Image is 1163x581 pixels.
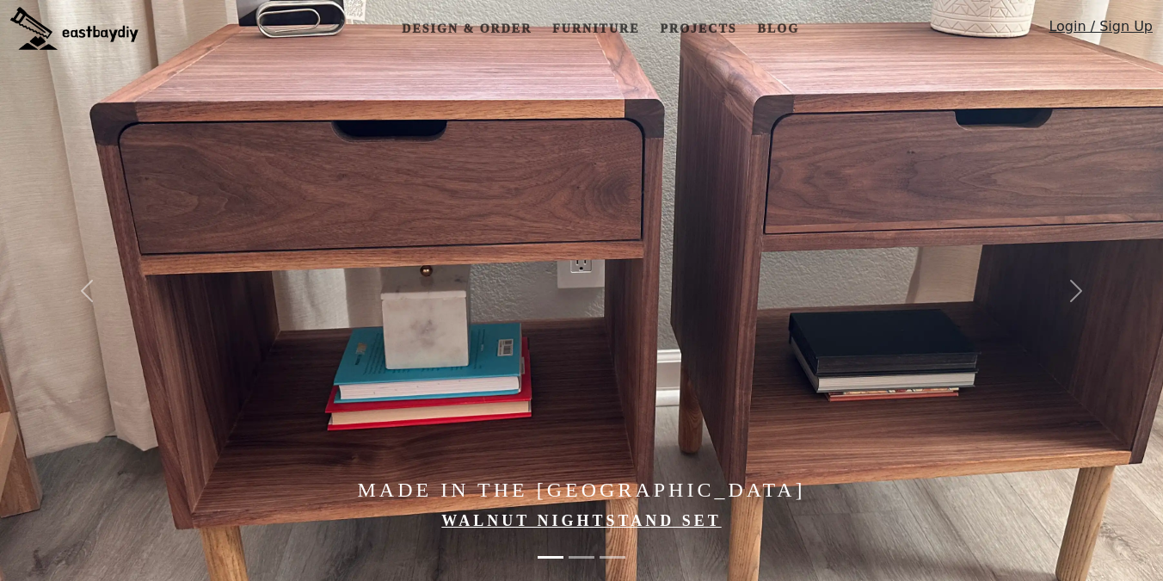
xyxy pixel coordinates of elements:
[1049,16,1153,45] a: Login / Sign Up
[569,547,594,567] button: Minimal Lines, Warm Walnut Grain, and Handwoven Cane Doors
[538,547,563,567] button: Made in the Bay Area
[751,13,806,45] a: Blog
[545,13,646,45] a: Furniture
[10,7,138,50] img: eastbaydiy
[600,547,625,567] button: Elevate Your Home with Handcrafted Japanese-Style Furniture
[395,13,538,45] a: Design & Order
[441,512,721,529] a: Walnut Nightstand Set
[653,13,743,45] a: Projects
[175,478,988,503] h4: Made in the [GEOGRAPHIC_DATA]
